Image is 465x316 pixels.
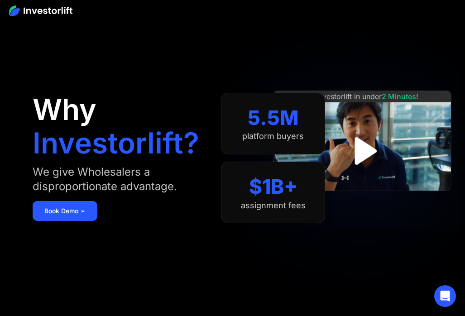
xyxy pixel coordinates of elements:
div: assignment fees [241,201,306,211]
div: Investorlift in under ! [316,91,418,102]
a: Book Demo ➢ [33,201,97,221]
h1: Why [33,95,96,124]
div: 5.5M [248,106,299,130]
div: $1B+ [249,175,297,199]
div: Open Intercom Messenger [434,285,456,307]
div: We give Wholesalers a disproportionate advantage. [33,165,203,194]
a: open lightbox [342,131,383,171]
h1: Investorlift? [33,129,199,158]
iframe: Customer reviews powered by Trustpilot [294,196,430,206]
div: platform buyers [242,131,304,141]
span: 2 Minutes [382,92,416,101]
